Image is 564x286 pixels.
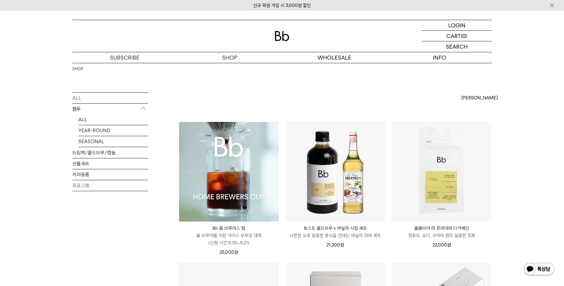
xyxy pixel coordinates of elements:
[446,31,461,41] p: CART
[461,94,498,102] span: [PERSON_NAME]
[72,180,148,191] a: 프로그램
[392,225,491,232] p: 콜롬비아 라 프라데라 디카페인
[422,20,492,31] a: LOGIN
[523,262,555,277] img: 카카오톡 채널 1:1 채팅 버튼
[432,242,451,248] span: 22,000
[253,3,311,8] a: 신규 회원 가입 시 3,000원 할인
[72,147,148,158] a: 드립백/콜드브루/캡슐
[179,232,279,246] p: 홈 브루어를 위한 아이스 브루잉 대회 (신청 기간 8.30~9.21)
[461,31,467,41] p: (0)
[179,122,279,222] img: Bb 홈 브루어스 컵
[177,52,282,63] a: SHOP
[285,122,385,222] img: 토스트 콜드브루 x 바닐라 시럽 세트
[282,52,387,63] p: WHOLESALE
[392,122,491,222] img: 콜롬비아 라 프라데라 디카페인
[72,93,148,103] a: ALL
[446,41,468,52] p: SEARCH
[448,20,466,30] p: LOGIN
[72,66,83,72] a: SHOP
[234,250,238,255] span: 원
[387,52,492,63] p: INFO
[72,104,148,115] p: 원두
[72,52,177,63] a: SUBSCRIBE
[219,250,238,255] span: 25,000
[326,242,344,248] span: 21,200
[422,31,492,41] a: CART (0)
[179,225,279,246] a: Bb 홈 브루어스 컵 홈 브루어를 위한 아이스 브루잉 대회(신청 기간 8.30~9.21)
[285,232,385,239] p: 나른한 오후 달콤한 휴식을 건네는 바닐라 라떼 세트
[285,225,385,232] p: 토스트 콜드브루 x 바닐라 시럽 세트
[392,232,491,239] p: 청포도, 오디, 구아바 잼의 달콤한 조화
[78,136,148,147] a: SEASONAL
[78,114,148,125] a: ALL
[340,242,344,248] span: 원
[447,242,451,248] span: 원
[72,158,148,169] a: 선물세트
[179,225,279,232] p: Bb 홈 브루어스 컵
[72,169,148,180] a: 커피용품
[78,125,148,136] a: YEAR-ROUND
[285,225,385,239] a: 토스트 콜드브루 x 바닐라 시럽 세트 나른한 오후 달콤한 휴식을 건네는 바닐라 라떼 세트
[275,31,289,41] img: 로고
[392,225,491,239] a: 콜롬비아 라 프라데라 디카페인 청포도, 오디, 구아바 잼의 달콤한 조화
